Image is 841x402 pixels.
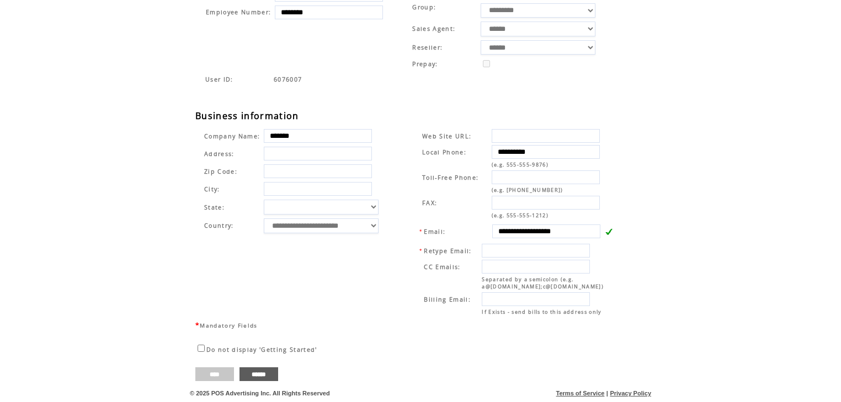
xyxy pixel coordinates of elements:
[204,185,220,193] span: City:
[422,174,478,181] span: Toll-Free Phone:
[424,296,471,303] span: Billing Email:
[412,25,455,33] span: Sales Agent:
[200,321,257,329] span: Mandatory Fields
[195,110,299,122] span: Business information
[204,150,235,158] span: Address:
[606,390,608,396] span: |
[556,390,605,396] a: Terms of Service
[605,228,613,235] img: v.gif
[204,132,260,140] span: Company Name:
[206,346,317,353] span: Do not display 'Getting Started'
[424,263,460,271] span: CC Emails:
[204,222,234,229] span: Country:
[492,161,549,168] span: (e.g. 555-555-9876)
[274,76,302,83] span: Indicates the agent code for sign up page with sales agent or reseller tracking code
[412,3,436,11] span: Group:
[422,148,466,156] span: Local Phone:
[206,8,271,16] span: Employee Number:
[412,60,438,68] span: Prepay:
[204,203,260,211] span: State:
[424,247,471,255] span: Retype Email:
[422,132,471,140] span: Web Site URL:
[424,228,445,235] span: Email:
[492,186,563,194] span: (e.g. [PHONE_NUMBER])
[412,44,443,51] span: Reseller:
[205,76,233,83] span: Indicates the agent code for sign up page with sales agent or reseller tracking code
[204,168,237,175] span: Zip Code:
[422,199,437,207] span: FAX:
[610,390,651,396] a: Privacy Policy
[482,276,604,290] span: Separated by a semicolon (e.g. a@[DOMAIN_NAME];c@[DOMAIN_NAME])
[482,308,602,315] span: If Exists - send bills to this address only
[492,212,549,219] span: (e.g. 555-555-1212)
[190,390,330,396] span: © 2025 POS Advertising Inc. All Rights Reserved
